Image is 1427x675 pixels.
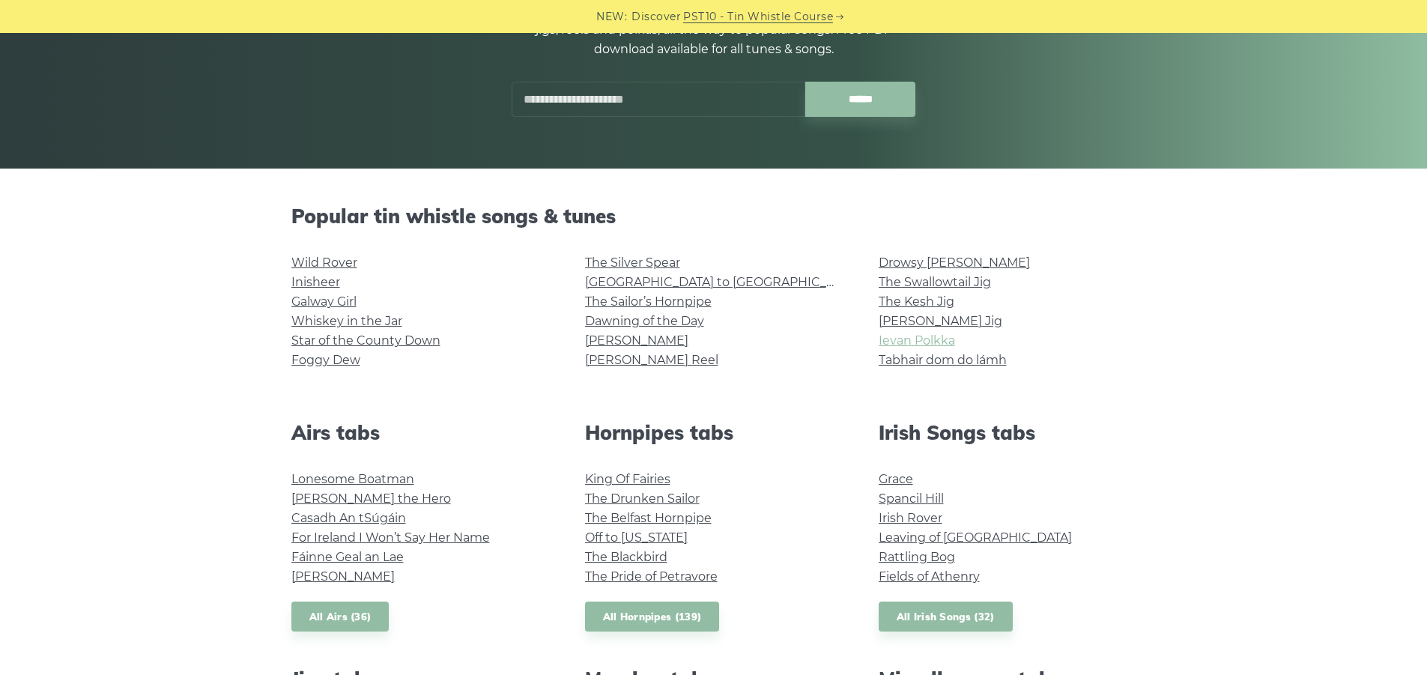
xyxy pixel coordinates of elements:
a: The Drunken Sailor [585,491,700,506]
a: [PERSON_NAME] the Hero [291,491,451,506]
a: The Pride of Petravore [585,569,718,584]
h2: Irish Songs tabs [879,421,1136,444]
a: Grace [879,472,913,486]
a: Galway Girl [291,294,357,309]
a: [PERSON_NAME] [291,569,395,584]
a: The Sailor’s Hornpipe [585,294,712,309]
a: Ievan Polkka [879,333,955,348]
a: Casadh An tSúgáin [291,511,406,525]
a: [PERSON_NAME] Reel [585,353,718,367]
a: Fields of Athenry [879,569,980,584]
a: Inisheer [291,275,340,289]
a: Rattling Bog [879,550,955,564]
a: Tabhair dom do lámh [879,353,1007,367]
a: The Belfast Hornpipe [585,511,712,525]
a: Off to [US_STATE] [585,530,688,545]
a: Star of the County Down [291,333,440,348]
a: Irish Rover [879,511,942,525]
a: King Of Fairies [585,472,670,486]
a: Lonesome Boatman [291,472,414,486]
a: The Swallowtail Jig [879,275,991,289]
a: For Ireland I Won’t Say Her Name [291,530,490,545]
a: [GEOGRAPHIC_DATA] to [GEOGRAPHIC_DATA] [585,275,861,289]
a: Whiskey in the Jar [291,314,402,328]
h2: Hornpipes tabs [585,421,843,444]
a: All Hornpipes (139) [585,602,720,632]
a: The Blackbird [585,550,667,564]
a: Drowsy [PERSON_NAME] [879,255,1030,270]
a: Spancil Hill [879,491,944,506]
a: [PERSON_NAME] Jig [879,314,1002,328]
a: [PERSON_NAME] [585,333,688,348]
a: Leaving of [GEOGRAPHIC_DATA] [879,530,1072,545]
a: The Kesh Jig [879,294,954,309]
a: Fáinne Geal an Lae [291,550,404,564]
span: Discover [631,8,681,25]
h2: Popular tin whistle songs & tunes [291,205,1136,228]
a: The Silver Spear [585,255,680,270]
a: Wild Rover [291,255,357,270]
a: All Airs (36) [291,602,390,632]
a: All Irish Songs (32) [879,602,1013,632]
h2: Airs tabs [291,421,549,444]
a: Dawning of the Day [585,314,704,328]
span: NEW: [596,8,627,25]
a: PST10 - Tin Whistle Course [683,8,833,25]
a: Foggy Dew [291,353,360,367]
